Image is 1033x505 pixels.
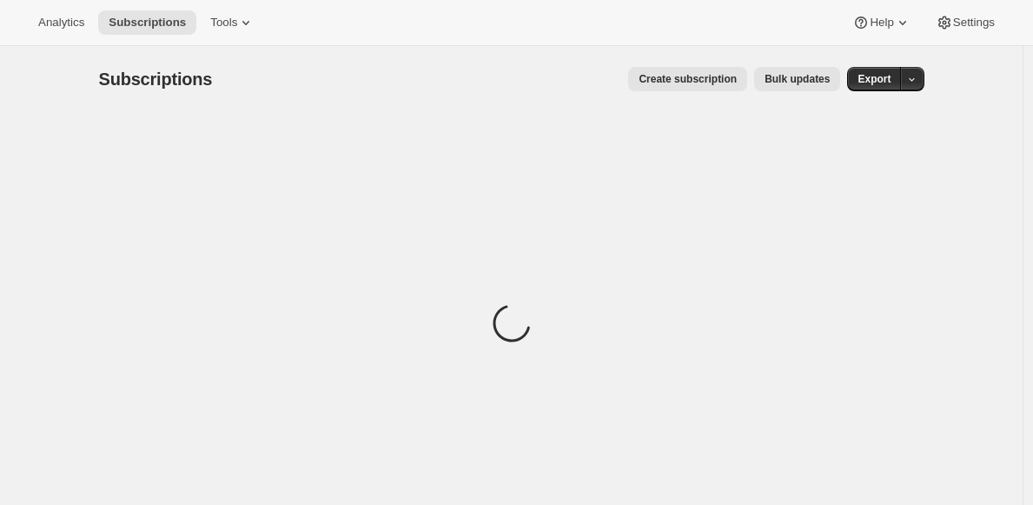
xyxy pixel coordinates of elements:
span: Settings [953,16,995,30]
button: Create subscription [628,67,747,91]
span: Create subscription [639,72,737,86]
span: Subscriptions [99,70,213,89]
span: Subscriptions [109,16,186,30]
button: Bulk updates [754,67,840,91]
button: Tools [200,10,265,35]
button: Settings [925,10,1005,35]
button: Subscriptions [98,10,196,35]
span: Analytics [38,16,84,30]
span: Bulk updates [765,72,830,86]
span: Help [870,16,893,30]
span: Tools [210,16,237,30]
button: Analytics [28,10,95,35]
button: Export [847,67,901,91]
span: Export [858,72,891,86]
button: Help [842,10,921,35]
